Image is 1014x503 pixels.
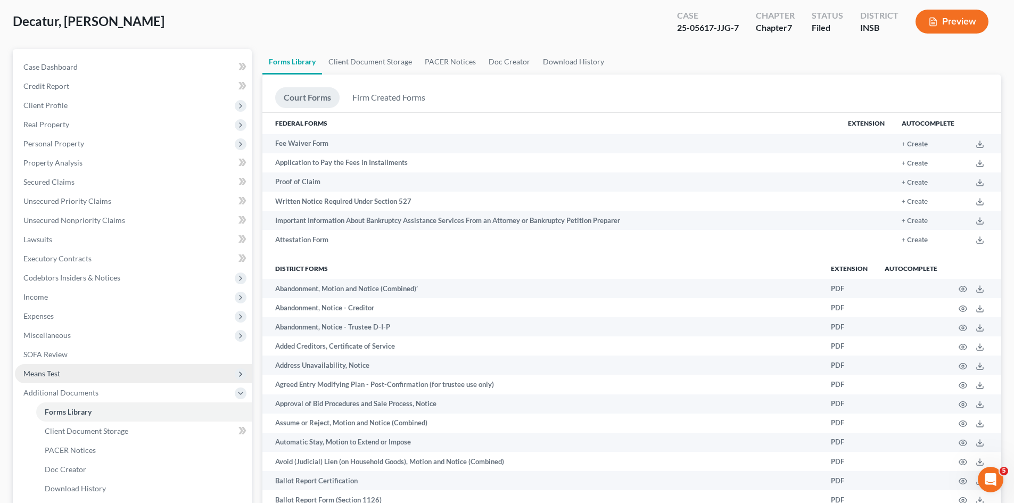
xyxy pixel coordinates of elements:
span: Real Property [23,120,69,129]
iframe: Intercom live chat [978,467,1003,492]
span: Doc Creator [45,465,86,474]
span: Expenses [23,311,54,320]
span: Forms Library [45,407,92,416]
a: Doc Creator [36,460,252,479]
td: PDF [822,452,876,471]
a: SOFA Review [15,345,252,364]
a: PACER Notices [36,441,252,460]
a: Firm Created Forms [344,87,434,108]
td: Approval of Bid Procedures and Sale Process, Notice [262,394,822,414]
a: Unsecured Priority Claims [15,192,252,211]
span: Additional Documents [23,388,98,397]
a: Executory Contracts [15,249,252,268]
span: Income [23,292,48,301]
div: Chapter [756,22,795,34]
td: PDF [822,336,876,356]
span: Case Dashboard [23,62,78,71]
a: Lawsuits [15,230,252,249]
span: Credit Report [23,81,69,90]
div: 25-05617-JJG-7 [677,22,739,34]
td: PDF [822,394,876,414]
td: Application to Pay the Fees in Installments [262,153,839,172]
div: Status [812,10,843,22]
div: Filed [812,22,843,34]
th: Extension [839,113,893,134]
a: Doc Creator [482,49,537,75]
span: Secured Claims [23,177,75,186]
div: Case [677,10,739,22]
td: Abandonment, Notice - Creditor [262,298,822,317]
span: PACER Notices [45,446,96,455]
button: + Create [902,160,928,167]
a: Forms Library [36,402,252,422]
span: Unsecured Priority Claims [23,196,111,205]
a: Download History [36,479,252,498]
a: Download History [537,49,611,75]
th: Autocomplete [893,113,963,134]
a: Property Analysis [15,153,252,172]
a: Secured Claims [15,172,252,192]
td: Automatic Stay, Motion to Extend or Impose [262,433,822,452]
th: Federal Forms [262,113,839,134]
td: PDF [822,414,876,433]
td: Agreed Entry Modifying Plan - Post-Confirmation (for trustee use only) [262,375,822,394]
span: Decatur, [PERSON_NAME] [13,13,164,29]
td: PDF [822,317,876,336]
td: Proof of Claim [262,172,839,192]
div: INSB [860,22,898,34]
a: Forms Library [262,49,322,75]
td: Written Notice Required Under Section 527 [262,192,839,211]
a: Client Document Storage [322,49,418,75]
span: Personal Property [23,139,84,148]
button: + Create [902,179,928,186]
span: Means Test [23,369,60,378]
td: Address Unavailability, Notice [262,356,822,375]
th: Autocomplete [876,258,946,279]
th: Extension [822,258,876,279]
td: Attestation Form [262,230,839,249]
span: Codebtors Insiders & Notices [23,273,120,282]
button: Preview [916,10,988,34]
a: Credit Report [15,77,252,96]
div: Chapter [756,10,795,22]
td: Important Information About Bankruptcy Assistance Services From an Attorney or Bankruptcy Petitio... [262,211,839,230]
span: Property Analysis [23,158,83,167]
button: + Create [902,141,928,148]
span: SOFA Review [23,350,68,359]
a: Unsecured Nonpriority Claims [15,211,252,230]
span: Client Document Storage [45,426,128,435]
span: Unsecured Nonpriority Claims [23,216,125,225]
td: PDF [822,471,876,490]
td: PDF [822,433,876,452]
th: District forms [262,258,822,279]
a: Case Dashboard [15,57,252,77]
button: + Create [902,218,928,225]
td: Assume or Reject, Motion and Notice (Combined) [262,414,822,433]
span: 5 [1000,467,1008,475]
button: + Create [902,199,928,205]
a: Court Forms [275,87,340,108]
td: Abandonment, Motion and Notice (Combined)’ [262,279,822,298]
td: Avoid (Judicial) Lien (on Household Goods), Motion and Notice (Combined) [262,452,822,471]
a: PACER Notices [418,49,482,75]
td: Abandonment, Notice - Trustee D-I-P [262,317,822,336]
span: Lawsuits [23,235,52,244]
div: District [860,10,898,22]
td: Ballot Report Certification [262,471,822,490]
td: PDF [822,279,876,298]
span: 7 [787,22,792,32]
td: PDF [822,375,876,394]
a: Client Document Storage [36,422,252,441]
td: Fee Waiver Form [262,134,839,153]
span: Download History [45,484,106,493]
td: PDF [822,356,876,375]
td: PDF [822,298,876,317]
span: Executory Contracts [23,254,92,263]
span: Miscellaneous [23,331,71,340]
td: Added Creditors, Certificate of Service [262,336,822,356]
span: Client Profile [23,101,68,110]
button: + Create [902,237,928,244]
